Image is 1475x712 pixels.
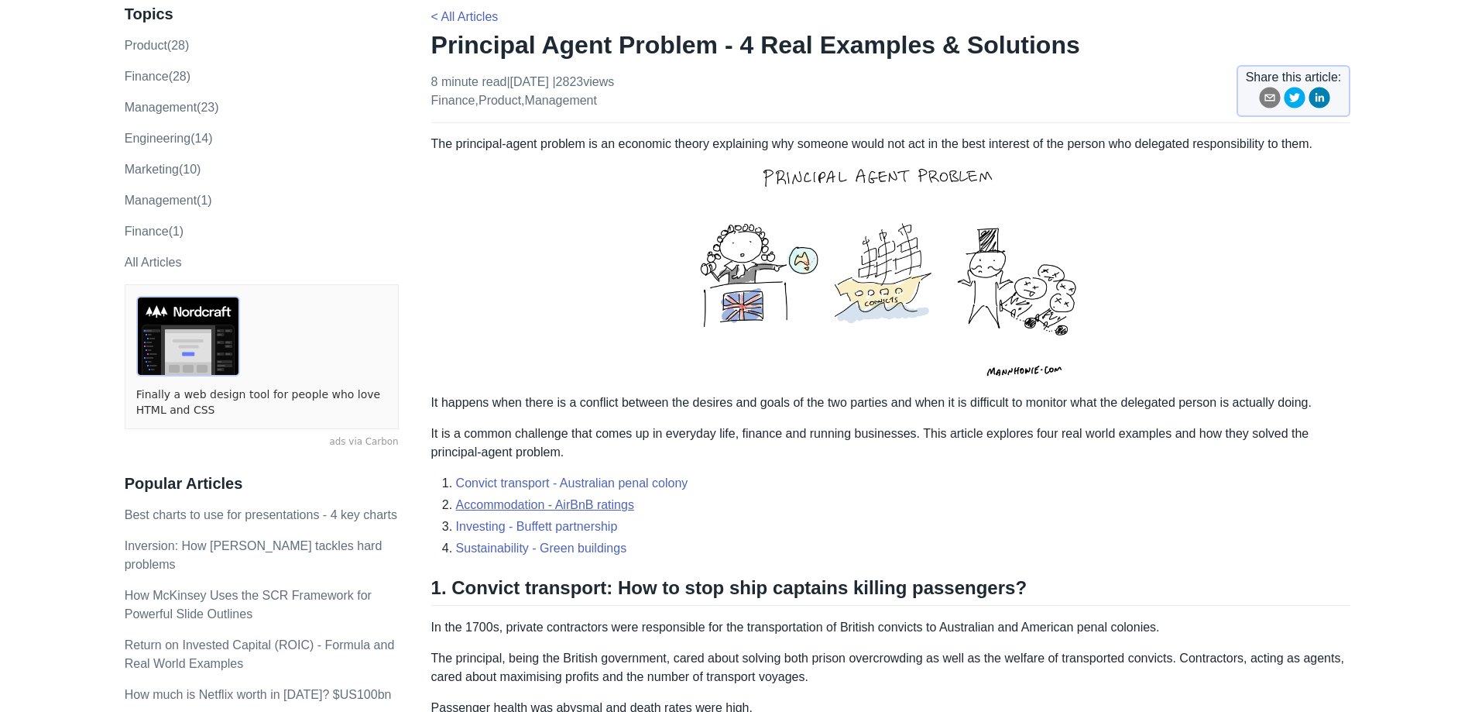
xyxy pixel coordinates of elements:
[456,498,634,511] a: Accommodation - AirBnB ratings
[1246,68,1342,87] span: Share this article:
[552,75,614,88] span: | 2823 views
[456,476,688,490] a: Convict transport - Australian penal colony
[125,688,392,701] a: How much is Netflix worth in [DATE]? $US100bn
[125,435,399,449] a: ads via Carbon
[125,70,190,83] a: finance(28)
[431,29,1351,60] h1: Principal Agent Problem - 4 Real Examples & Solutions
[125,508,397,521] a: Best charts to use for presentations - 4 key charts
[431,425,1351,462] p: It is a common challenge that comes up in everyday life, finance and running businesses. This art...
[125,638,395,670] a: Return on Invested Capital (ROIC) - Formula and Real World Examples
[125,39,190,52] a: product(28)
[456,520,618,533] a: Investing - Buffett partnership
[125,132,213,145] a: engineering(14)
[431,649,1351,686] p: The principal, being the British government, cared about solving both prison overcrowding as well...
[136,296,240,377] img: ads via Carbon
[525,94,597,107] a: management
[125,256,182,269] a: All Articles
[431,576,1351,606] h2: 1. Convict transport: How to stop ship captains killing passengers?
[125,101,219,114] a: management(23)
[125,163,201,176] a: marketing(10)
[125,539,382,571] a: Inversion: How [PERSON_NAME] tackles hard problems
[125,225,184,238] a: Finance(1)
[431,94,475,107] a: finance
[431,73,615,110] p: 8 minute read | [DATE] , ,
[431,10,499,23] a: < All Articles
[125,474,399,494] h3: Popular Articles
[125,194,212,207] a: Management(1)
[456,542,627,555] a: Sustainability - Green buildings
[683,153,1099,394] img: principal-agent-problem
[125,589,372,621] a: How McKinsey Uses the SCR Framework for Powerful Slide Outlines
[1309,87,1330,114] button: linkedin
[125,5,399,24] h3: Topics
[431,135,1351,412] p: The principal-agent problem is an economic theory explaining why someone would not act in the bes...
[1284,87,1305,114] button: twitter
[136,387,387,418] a: Finally a web design tool for people who love HTML and CSS
[479,94,521,107] a: product
[1259,87,1281,114] button: email
[431,618,1351,637] p: In the 1700s, private contractors were responsible for the transportation of British convicts to ...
